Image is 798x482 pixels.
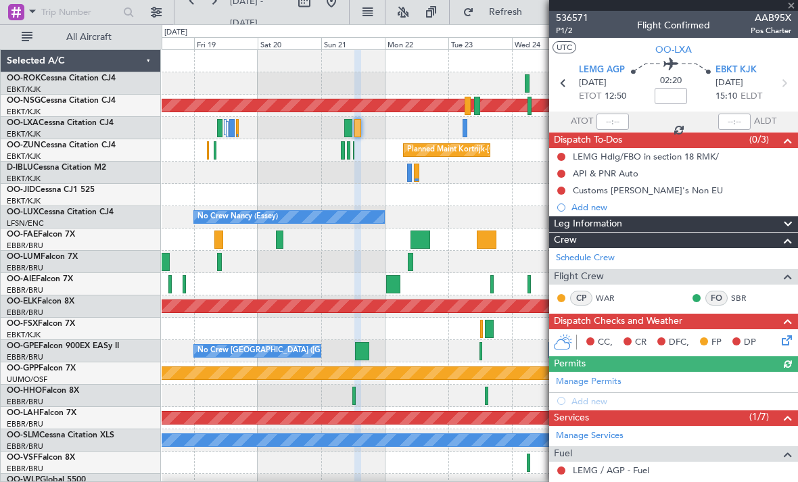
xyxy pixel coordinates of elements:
[7,97,116,105] a: OO-NSGCessna Citation CJ4
[197,341,424,361] div: No Crew [GEOGRAPHIC_DATA] ([GEOGRAPHIC_DATA] National)
[512,37,576,49] div: Wed 24
[571,201,791,213] div: Add new
[556,429,624,443] a: Manage Services
[705,291,728,306] div: FO
[554,132,622,148] span: Dispatch To-Dos
[556,251,615,265] a: Schedule Crew
[749,132,769,147] span: (0/3)
[7,74,41,82] span: OO-ROK
[596,292,626,304] a: WAR
[258,37,321,49] div: Sat 20
[456,1,538,23] button: Refresh
[7,297,37,306] span: OO-ELK
[197,207,278,227] div: No Crew Nancy (Essey)
[7,253,41,261] span: OO-LUM
[7,441,43,452] a: EBBR/BRU
[7,74,116,82] a: OO-ROKCessna Citation CJ4
[477,7,534,17] span: Refresh
[7,297,74,306] a: OO-ELKFalcon 8X
[573,185,723,196] div: Customs [PERSON_NAME]'s Non EU
[7,231,75,239] a: OO-FAEFalcon 7X
[754,115,776,128] span: ALDT
[579,90,601,103] span: ETOT
[448,37,512,49] div: Tue 23
[7,375,47,385] a: UUMO/OSF
[554,314,682,329] span: Dispatch Checks and Weather
[7,174,41,184] a: EBKT/KJK
[7,218,44,228] a: LFSN/ENC
[598,336,613,350] span: CC,
[7,464,43,474] a: EBBR/BRU
[579,76,607,90] span: [DATE]
[556,25,588,37] span: P1/2
[655,43,692,57] span: OO-LXA
[553,41,576,53] button: UTC
[554,446,572,462] span: Fuel
[7,85,41,95] a: EBKT/KJK
[7,387,79,395] a: OO-HHOFalcon 8X
[7,409,76,417] a: OO-LAHFalcon 7X
[711,336,722,350] span: FP
[751,25,791,37] span: Pos Charter
[164,27,187,39] div: [DATE]
[7,431,39,439] span: OO-SLM
[7,330,41,340] a: EBKT/KJK
[7,186,95,194] a: OO-JIDCessna CJ1 525
[7,419,43,429] a: EBBR/BRU
[554,410,589,426] span: Services
[749,410,769,424] span: (1/7)
[15,26,147,48] button: All Aircraft
[7,431,114,439] a: OO-SLMCessna Citation XLS
[7,253,78,261] a: OO-LUMFalcon 7X
[7,107,41,117] a: EBKT/KJK
[573,168,638,179] div: API & PNR Auto
[731,292,761,304] a: SBR
[7,263,43,273] a: EBBR/BRU
[744,336,756,350] span: DP
[131,37,194,49] div: Thu 18
[7,409,39,417] span: OO-LAH
[751,11,791,25] span: AAB95X
[7,342,119,350] a: OO-GPEFalcon 900EX EASy II
[407,140,565,160] div: Planned Maint Kortrijk-[GEOGRAPHIC_DATA]
[7,129,41,139] a: EBKT/KJK
[7,241,43,251] a: EBBR/BRU
[741,90,762,103] span: ELDT
[669,336,689,350] span: DFC,
[7,164,106,172] a: D-IBLUCessna Citation M2
[660,74,682,88] span: 02:20
[7,352,43,362] a: EBBR/BRU
[635,336,647,350] span: CR
[194,37,258,49] div: Fri 19
[7,320,38,328] span: OO-FSX
[7,397,43,407] a: EBBR/BRU
[7,285,43,295] a: EBBR/BRU
[7,231,38,239] span: OO-FAE
[715,76,743,90] span: [DATE]
[35,32,143,42] span: All Aircraft
[7,275,73,283] a: OO-AIEFalcon 7X
[7,208,39,216] span: OO-LUX
[554,233,577,248] span: Crew
[7,454,75,462] a: OO-VSFFalcon 8X
[7,454,38,462] span: OO-VSF
[7,164,33,172] span: D-IBLU
[715,64,757,77] span: EBKT KJK
[556,11,588,25] span: 536571
[7,387,42,395] span: OO-HHO
[573,151,719,162] div: LEMG Hdlg/FBO in section 18 RMK/
[573,464,649,476] a: LEMG / AGP - Fuel
[7,97,41,105] span: OO-NSG
[7,320,75,328] a: OO-FSXFalcon 7X
[7,186,35,194] span: OO-JID
[7,342,39,350] span: OO-GPE
[570,291,592,306] div: CP
[571,115,593,128] span: ATOT
[7,196,41,206] a: EBKT/KJK
[7,308,43,318] a: EBBR/BRU
[7,119,39,127] span: OO-LXA
[605,90,626,103] span: 12:50
[7,119,114,127] a: OO-LXACessna Citation CJ4
[7,141,116,149] a: OO-ZUNCessna Citation CJ4
[41,2,119,22] input: Trip Number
